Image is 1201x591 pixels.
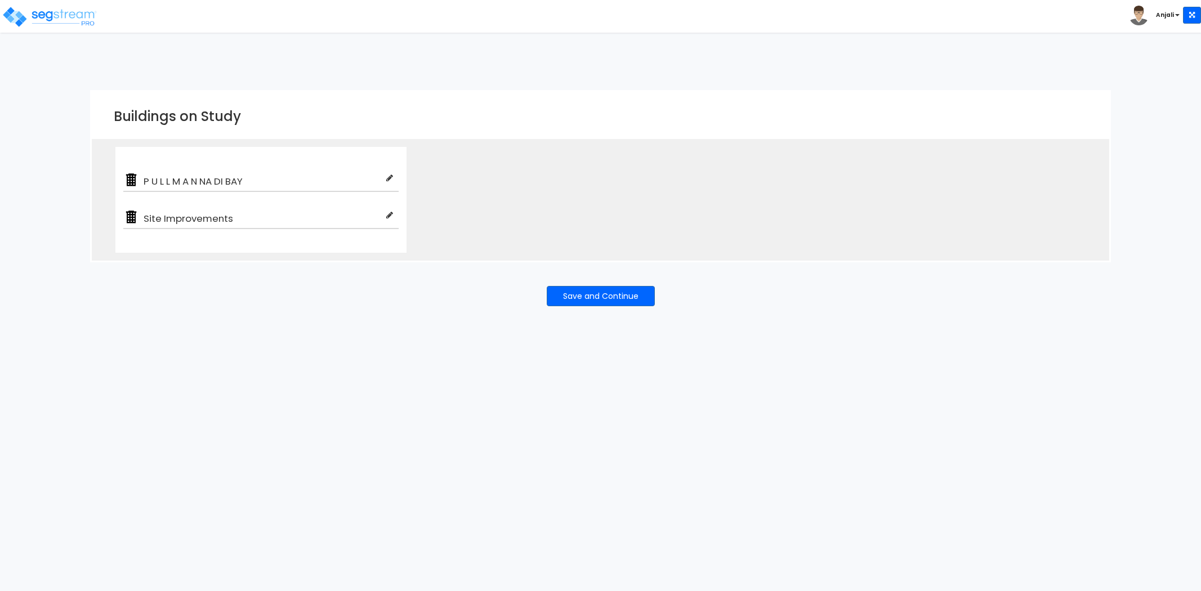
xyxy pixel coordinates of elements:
span: P U L L M A N NA DI BAY [139,174,386,188]
b: Anjali [1156,11,1174,19]
button: Save and Continue [547,286,655,306]
img: building.png [123,172,139,188]
span: Site Improvements [139,212,386,225]
img: building.png [123,209,139,225]
h3: Buildings on Study [114,109,1087,124]
img: avatar.png [1129,6,1149,25]
img: logo_pro_r.png [2,6,97,28]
